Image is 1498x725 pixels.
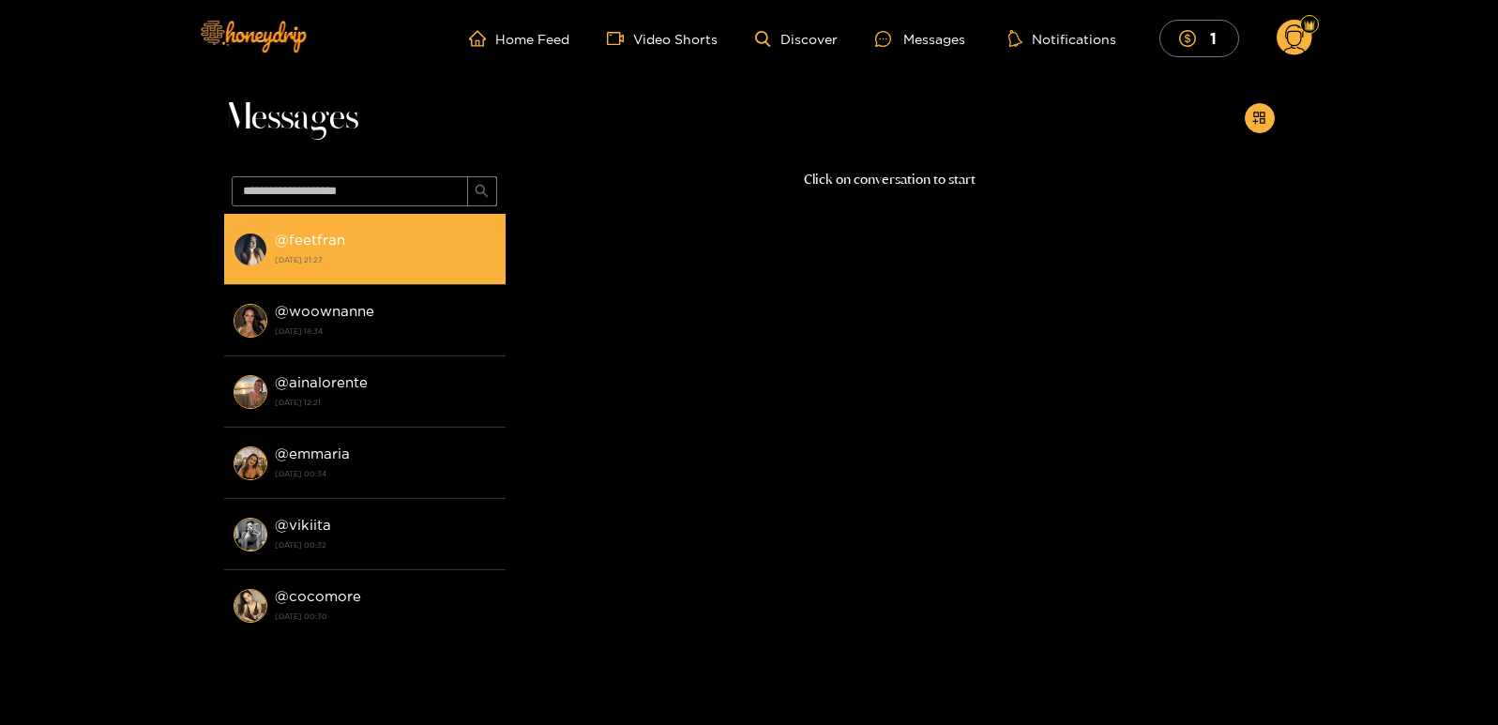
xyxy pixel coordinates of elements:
mark: 1 [1207,28,1219,48]
strong: [DATE] 21:27 [275,251,496,268]
span: appstore-add [1252,111,1266,127]
span: search [475,184,489,200]
img: conversation [234,518,267,551]
span: dollar [1179,30,1205,47]
strong: @ ainalorente [275,374,368,390]
img: conversation [234,304,267,338]
strong: [DATE] 18:34 [275,323,496,340]
span: Messages [224,96,358,141]
strong: @ feetfran [275,232,345,248]
img: conversation [234,375,267,409]
a: Home Feed [469,30,569,47]
p: Click on conversation to start [506,169,1275,190]
strong: [DATE] 00:34 [275,465,496,482]
strong: @ emmaria [275,446,350,461]
div: Messages [875,28,965,50]
strong: [DATE] 00:30 [275,608,496,625]
button: Notifications [1003,29,1122,48]
a: Video Shorts [607,30,718,47]
strong: @ woownanne [275,303,374,319]
strong: [DATE] 12:21 [275,394,496,411]
a: Discover [755,31,837,47]
strong: @ vikiita [275,517,331,533]
span: home [469,30,495,47]
strong: @ cocomore [275,588,361,604]
span: video-camera [607,30,633,47]
button: appstore-add [1245,103,1275,133]
img: Fan Level [1304,20,1315,31]
button: 1 [1159,20,1239,56]
img: conversation [234,233,267,266]
img: conversation [234,589,267,623]
strong: [DATE] 00:32 [275,536,496,553]
button: search [467,176,497,206]
img: conversation [234,446,267,480]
